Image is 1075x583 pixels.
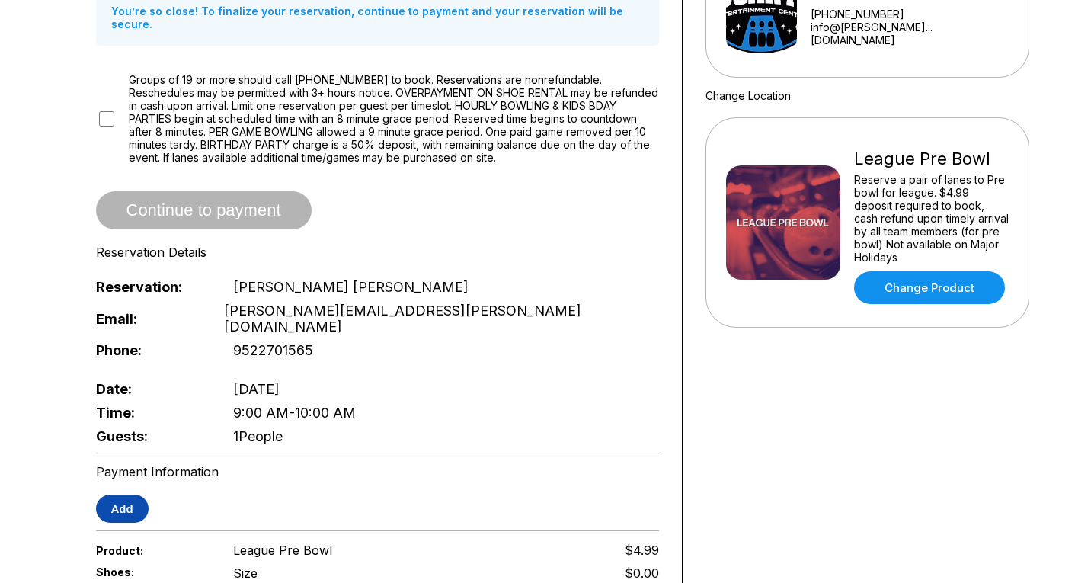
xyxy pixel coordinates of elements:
span: 9522701565 [233,342,313,358]
span: Guests: [96,428,209,444]
span: [PERSON_NAME][EMAIL_ADDRESS][PERSON_NAME][DOMAIN_NAME] [224,303,659,335]
span: Phone: [96,342,209,358]
span: Email: [96,311,199,327]
div: $0.00 [625,565,659,581]
span: Reservation: [96,279,209,295]
span: [DATE] [233,381,280,397]
div: [PHONE_NUMBER] [811,8,1009,21]
div: League Pre Bowl [854,149,1009,169]
img: League Pre Bowl [726,165,840,280]
div: Payment Information [96,464,659,479]
span: Shoes: [96,565,209,578]
a: Change Product [854,271,1005,304]
span: $4.99 [625,543,659,558]
span: Date: [96,381,209,397]
span: Groups of 19 or more should call [PHONE_NUMBER] to book. Reservations are nonrefundable. Reschedu... [129,73,659,164]
div: Reserve a pair of lanes to Pre bowl for league. $4.99 deposit required to book, cash refund upon ... [854,173,1009,264]
span: League Pre Bowl [233,543,332,558]
a: info@[PERSON_NAME]...[DOMAIN_NAME] [811,21,1009,46]
div: Size [233,565,258,581]
span: [PERSON_NAME] [PERSON_NAME] [233,279,469,295]
div: Reservation Details [96,245,659,260]
span: 9:00 AM - 10:00 AM [233,405,356,421]
span: Time: [96,405,209,421]
span: Product: [96,544,209,557]
span: 1 People [233,428,283,444]
a: Change Location [705,89,791,102]
button: Add [96,495,149,523]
